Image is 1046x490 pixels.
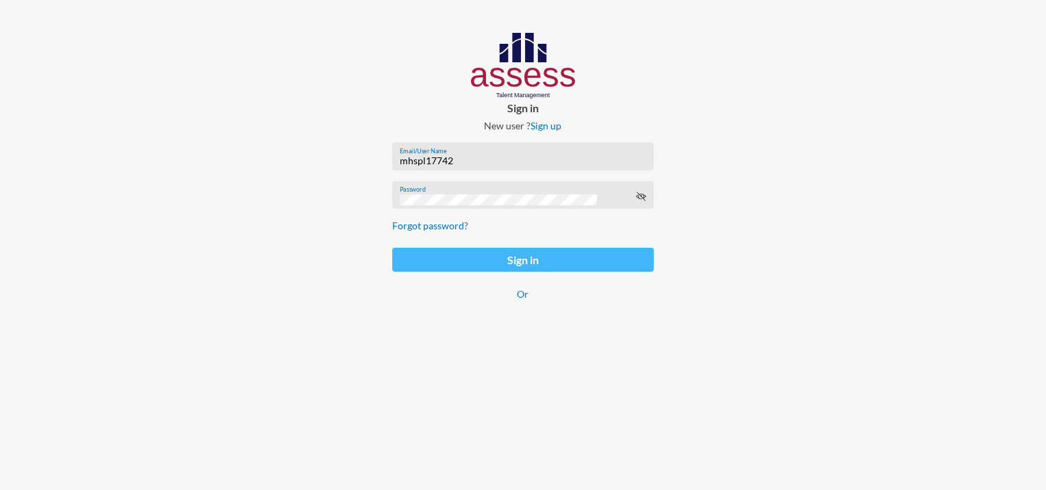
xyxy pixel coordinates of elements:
[471,33,576,99] img: AssessLogoo.svg
[381,101,664,114] p: Sign in
[381,120,664,131] p: New user ?
[392,248,653,272] button: Sign in
[392,288,653,300] p: Or
[531,120,561,131] a: Sign up
[400,155,646,166] input: Email/User Name
[392,220,468,231] a: Forgot password?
